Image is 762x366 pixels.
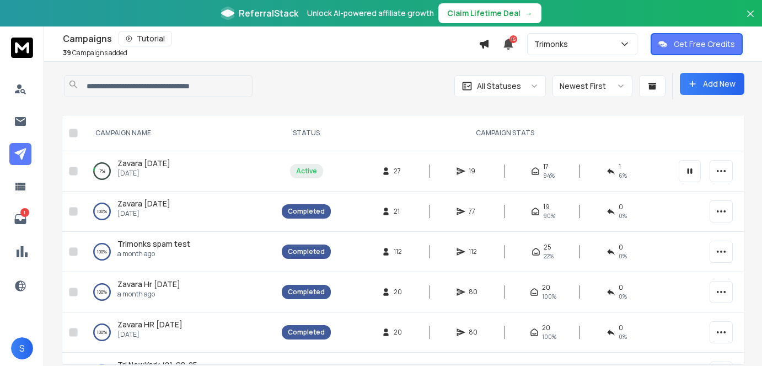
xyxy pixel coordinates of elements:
span: 77 [469,207,480,216]
button: Newest First [552,75,632,97]
p: a month ago [117,250,190,258]
p: Unlock AI-powered affiliate growth [307,8,434,19]
span: 0 [619,243,623,252]
span: Zavara [DATE] [117,158,170,168]
span: 20 [394,328,405,337]
span: 0 [619,323,623,332]
div: Completed [288,288,325,296]
p: a month ago [117,290,180,299]
span: 112 [394,247,405,256]
p: [DATE] [117,330,183,339]
span: 20 [542,323,550,332]
span: 21 [394,207,405,216]
span: ReferralStack [239,7,298,20]
a: Zavara HR [DATE] [117,319,183,330]
span: Zavara [DATE] [117,198,170,209]
p: Get Free Credits [674,39,735,50]
span: 27 [394,167,405,176]
span: 20 [394,288,405,296]
a: Trimonks spam test [117,238,190,250]
p: [DATE] [117,209,170,218]
span: 94 % [543,171,555,180]
span: 17 [543,162,549,171]
p: 100 % [97,327,107,338]
button: Add New [680,73,744,95]
span: 100 % [542,292,556,301]
span: 15 [509,35,517,43]
button: S [11,337,33,359]
a: Zavara Hr [DATE] [117,279,180,290]
td: 100%Trimonks spam testa month ago [82,232,275,272]
span: 90 % [543,211,555,220]
span: → [525,8,533,19]
button: Tutorial [119,31,172,46]
th: CAMPAIGN STATS [337,115,672,151]
p: 100 % [97,246,107,257]
span: 0 [619,283,623,292]
p: 1 [20,208,29,217]
div: Completed [288,247,325,256]
span: 0 % [619,332,627,341]
p: Trimonks [534,39,572,50]
span: 100 % [542,332,556,341]
td: 7%Zavara [DATE][DATE] [82,151,275,192]
span: 6 % [619,171,627,180]
button: Claim Lifetime Deal→ [438,3,541,23]
td: 100%Zavara [DATE][DATE] [82,192,275,232]
button: Get Free Credits [651,33,743,55]
p: Campaigns added [63,49,127,57]
span: 39 [63,48,71,57]
div: Completed [288,207,325,216]
div: Campaigns [63,31,479,46]
span: 80 [469,328,480,337]
th: CAMPAIGN NAME [82,115,275,151]
th: STATUS [275,115,337,151]
div: Completed [288,328,325,337]
span: 25 [544,243,551,252]
a: 1 [9,208,31,230]
span: 19 [469,167,480,176]
span: 19 [543,203,550,211]
a: Zavara [DATE] [117,198,170,209]
span: 80 [469,288,480,296]
span: 0 % [619,252,627,261]
td: 100%Zavara Hr [DATE]a month ago [82,272,275,312]
span: 0 [619,203,623,211]
p: 100 % [97,287,107,298]
span: 20 [542,283,550,292]
p: 100 % [97,206,107,217]
span: Zavara HR [DATE] [117,319,183,330]
td: 100%Zavara HR [DATE][DATE] [82,312,275,353]
span: 112 [469,247,480,256]
span: 1 [619,162,621,171]
p: 7 % [99,166,105,177]
span: 0 % [619,211,627,220]
div: Active [296,167,317,176]
a: Zavara [DATE] [117,158,170,169]
p: [DATE] [117,169,170,178]
button: Close banner [743,7,758,33]
p: All Statuses [477,81,521,92]
span: 22 % [544,252,554,261]
span: 0 % [619,292,627,301]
